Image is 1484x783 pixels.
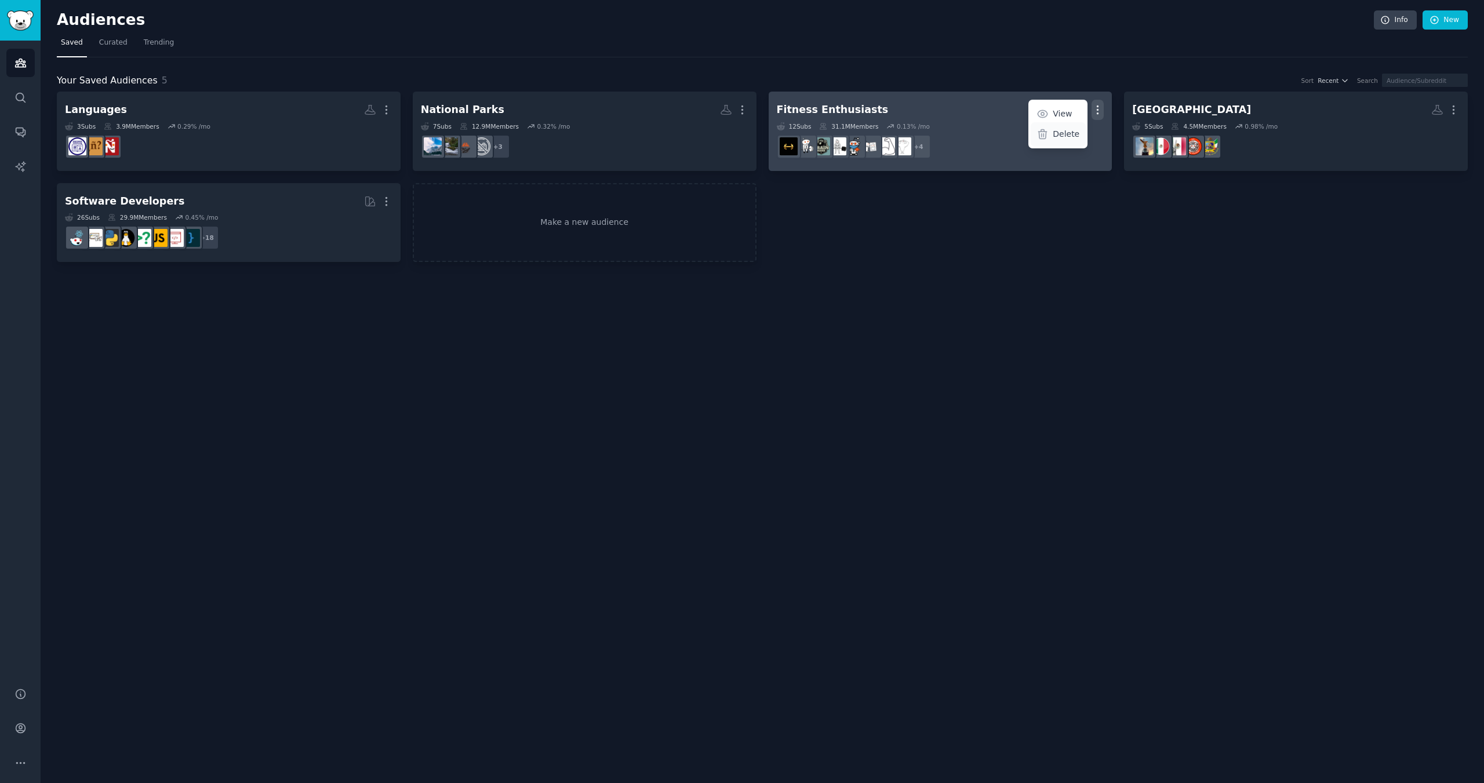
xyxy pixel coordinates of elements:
[861,137,879,155] img: loseit
[65,122,96,130] div: 3 Sub s
[1124,92,1468,171] a: [GEOGRAPHIC_DATA]5Subs4.5MMembers0.98% /moqueretaroMexicoFinancieroAskMexicomexicoMexicoCity
[1374,10,1417,30] a: Info
[133,229,151,247] img: cscareerquestions
[104,122,159,130] div: 3.9M Members
[65,194,184,209] div: Software Developers
[166,229,184,247] img: webdev
[421,103,504,117] div: National Parks
[108,213,167,221] div: 29.9M Members
[182,229,200,247] img: programming
[85,229,103,247] img: learnpython
[877,137,895,155] img: strength_training
[61,38,83,48] span: Saved
[1171,122,1226,130] div: 4.5M Members
[101,229,119,247] img: Python
[57,34,87,57] a: Saved
[1053,128,1079,140] p: Delete
[486,134,510,159] div: + 3
[845,137,863,155] img: Health
[1318,77,1349,85] button: Recent
[150,229,168,247] img: javascript
[780,137,798,155] img: workout
[1245,122,1278,130] div: 0.98 % /mo
[1152,137,1170,155] img: mexico
[85,137,103,155] img: Spanish
[1031,102,1086,126] a: View
[68,229,86,247] img: reactjs
[57,74,158,88] span: Your Saved Audiences
[57,183,401,263] a: Software Developers26Subs29.9MMembers0.45% /mo+18programmingwebdevjavascriptcscareerquestionslinu...
[95,34,132,57] a: Curated
[819,122,878,130] div: 31.1M Members
[185,213,218,221] div: 0.45 % /mo
[65,213,100,221] div: 26 Sub s
[413,92,756,171] a: National Parks7Subs12.9MMembers0.32% /mo+3TravelNoPicsCampingandHikingnationalparkshiking
[440,137,458,155] img: nationalparks
[1168,137,1186,155] img: AskMexico
[424,137,442,155] img: hiking
[893,137,911,155] img: Fitness
[828,137,846,155] img: GYM
[177,122,210,130] div: 0.29 % /mo
[537,122,570,130] div: 0.32 % /mo
[1301,77,1314,85] div: Sort
[769,92,1112,171] a: Fitness EnthusiastsViewDelete12Subs31.1MMembers0.13% /mo+4Fitnessstrength_trainingloseitHealthGYM...
[460,122,519,130] div: 12.9M Members
[421,122,452,130] div: 7 Sub s
[1357,77,1378,85] div: Search
[1132,122,1163,130] div: 5 Sub s
[117,229,135,247] img: linux
[456,137,474,155] img: CampingandHiking
[907,134,931,159] div: + 4
[7,10,34,31] img: GummySearch logo
[68,137,86,155] img: languagelearning
[140,34,178,57] a: Trending
[777,122,812,130] div: 12 Sub s
[777,103,889,117] div: Fitness Enthusiasts
[162,75,168,86] span: 5
[57,92,401,171] a: Languages3Subs3.9MMembers0.29% /molearnspanishSpanishlanguagelearning
[99,38,128,48] span: Curated
[413,183,756,263] a: Make a new audience
[897,122,930,130] div: 0.13 % /mo
[195,225,219,250] div: + 18
[1318,77,1338,85] span: Recent
[1382,74,1468,87] input: Audience/Subreddit
[144,38,174,48] span: Trending
[812,137,830,155] img: GymMotivation
[1053,108,1072,120] p: View
[1201,137,1219,155] img: queretaro
[57,11,1374,30] h2: Audiences
[1184,137,1202,155] img: MexicoFinanciero
[1132,103,1251,117] div: [GEOGRAPHIC_DATA]
[65,103,127,117] div: Languages
[101,137,119,155] img: learnspanish
[472,137,490,155] img: TravelNoPics
[796,137,814,155] img: weightroom
[1136,137,1154,155] img: MexicoCity
[1423,10,1468,30] a: New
